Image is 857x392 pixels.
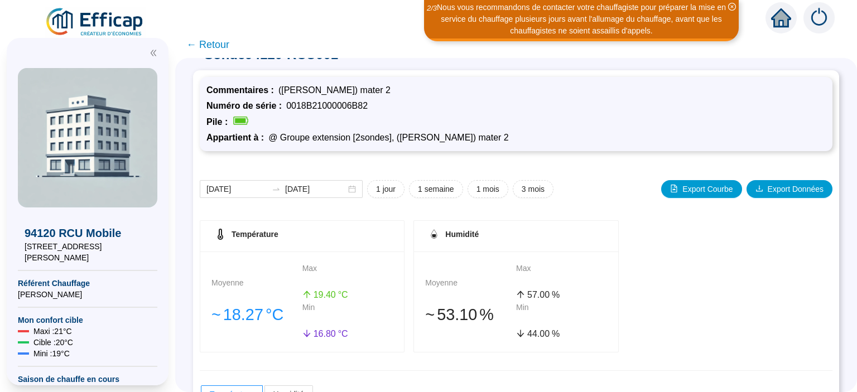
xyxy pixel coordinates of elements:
[670,185,678,192] span: file-image
[338,327,348,341] span: °C
[278,85,391,95] span: ([PERSON_NAME]) mater 2
[552,288,560,302] span: %
[33,348,70,359] span: Mini : 19 °C
[223,306,241,323] span: 18
[186,37,229,52] span: ← Retour
[206,85,278,95] span: Commentaires :
[206,117,232,127] span: Pile :
[323,329,335,338] span: .80
[516,302,607,325] div: Min
[803,2,835,33] img: alerts
[18,289,157,300] span: [PERSON_NAME]
[513,180,553,198] button: 3 mois
[206,183,267,195] input: Date de début
[771,8,791,28] span: home
[409,180,463,198] button: 1 semaine
[323,290,335,299] span: .40
[376,183,396,195] span: 1 jour
[150,49,157,57] span: double-left
[437,306,455,323] span: 53
[286,101,368,110] span: 0018B21000006B82
[211,303,221,327] span: 󠁾~
[527,290,537,299] span: 57
[302,329,311,338] span: arrow-down
[232,230,278,239] span: Température
[476,183,499,195] span: 1 mois
[768,183,824,195] span: Export Données
[755,185,763,192] span: download
[302,290,311,299] span: arrow-up
[18,278,157,289] span: Référent Chauffage
[445,230,479,239] span: Humidité
[537,329,550,338] span: .00
[426,2,737,37] div: Nous vous recommandons de contacter votre chauffagiste pour préparer la mise en service du chauff...
[682,183,733,195] span: Export Courbe
[527,329,537,338] span: 44
[425,303,435,327] span: 󠁾~
[661,180,742,198] button: Export Courbe
[266,303,283,327] span: °C
[425,277,516,301] div: Moyenne
[728,3,736,11] span: close-circle
[468,180,508,198] button: 1 mois
[314,329,324,338] span: 16
[268,133,509,142] span: @ Groupe extension [2sondes], ([PERSON_NAME]) mater 2
[241,306,263,323] span: .27
[314,290,324,299] span: 19
[302,263,393,286] div: Max
[516,290,525,299] span: arrow-up
[45,7,146,38] img: efficap energie logo
[272,185,281,193] span: swap-right
[272,185,281,193] span: to
[206,101,286,110] span: Numéro de série :
[33,326,72,337] span: Maxi : 21 °C
[516,263,607,286] div: Max
[25,225,151,241] span: 94120 RCU Mobile
[18,314,157,326] span: Mon confort cible
[747,180,832,198] button: Export Données
[25,241,151,263] span: [STREET_ADDRESS][PERSON_NAME]
[522,183,545,195] span: 3 mois
[537,290,550,299] span: .00
[516,329,525,338] span: arrow-down
[455,306,477,323] span: .10
[427,4,437,12] i: 2 / 3
[33,337,73,348] span: Cible : 20 °C
[552,327,560,341] span: %
[479,303,494,327] span: %
[302,302,393,325] div: Min
[206,133,268,142] span: Appartient à :
[367,180,405,198] button: 1 jour
[285,183,346,195] input: Date de fin
[338,288,348,302] span: °C
[18,374,157,385] span: Saison de chauffe en cours
[211,277,302,301] div: Moyenne
[418,183,454,195] span: 1 semaine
